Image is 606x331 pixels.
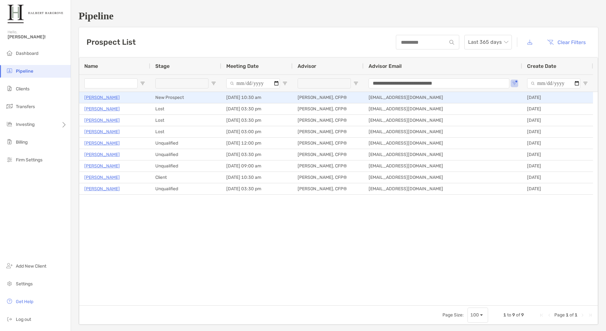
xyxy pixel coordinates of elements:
[522,103,593,114] div: [DATE]
[364,138,522,149] div: [EMAIL_ADDRESS][DOMAIN_NAME]
[16,68,33,74] span: Pipeline
[221,115,293,126] div: [DATE] 03:30 pm
[84,116,120,124] p: [PERSON_NAME]
[364,172,522,183] div: [EMAIL_ADDRESS][DOMAIN_NAME]
[16,140,28,145] span: Billing
[522,126,593,137] div: [DATE]
[150,183,221,194] div: Unqualified
[16,317,31,322] span: Log out
[547,313,552,318] div: Previous Page
[580,313,585,318] div: Next Page
[282,81,287,86] button: Open Filter Menu
[449,40,454,45] img: input icon
[221,92,293,103] div: [DATE] 10:30 am
[522,160,593,172] div: [DATE]
[293,149,364,160] div: [PERSON_NAME], CFP®
[583,81,588,86] button: Open Filter Menu
[150,126,221,137] div: Lost
[16,104,35,109] span: Transfers
[16,299,33,304] span: Get Help
[293,138,364,149] div: [PERSON_NAME], CFP®
[150,149,221,160] div: Unqualified
[16,51,38,56] span: Dashboard
[140,81,145,86] button: Open Filter Menu
[221,172,293,183] div: [DATE] 10:30 am
[6,280,13,287] img: settings icon
[588,313,593,318] div: Last Page
[6,156,13,163] img: firm-settings icon
[221,149,293,160] div: [DATE] 03:30 pm
[6,102,13,110] img: transfers icon
[522,138,593,149] div: [DATE]
[364,183,522,194] div: [EMAIL_ADDRESS][DOMAIN_NAME]
[527,63,556,69] span: Create Date
[6,67,13,75] img: pipeline icon
[221,126,293,137] div: [DATE] 03:00 pm
[542,35,590,49] button: Clear Filters
[150,103,221,114] div: Lost
[293,183,364,194] div: [PERSON_NAME], CFP®
[150,115,221,126] div: Lost
[16,122,35,127] span: Investing
[84,105,120,113] a: [PERSON_NAME]
[16,86,29,92] span: Clients
[16,281,33,287] span: Settings
[84,63,98,69] span: Name
[575,312,577,318] span: 1
[221,138,293,149] div: [DATE] 12:00 pm
[6,120,13,128] img: investing icon
[353,81,358,86] button: Open Filter Menu
[467,308,488,323] div: Page Size
[16,263,46,269] span: Add New Client
[6,138,13,146] img: billing icon
[293,172,364,183] div: [PERSON_NAME], CFP®
[364,92,522,103] div: [EMAIL_ADDRESS][DOMAIN_NAME]
[84,128,120,136] a: [PERSON_NAME]
[293,103,364,114] div: [PERSON_NAME], CFP®
[364,126,522,137] div: [EMAIL_ADDRESS][DOMAIN_NAME]
[84,185,120,193] a: [PERSON_NAME]
[522,115,593,126] div: [DATE]
[6,262,13,269] img: add_new_client icon
[522,92,593,103] div: [DATE]
[293,160,364,172] div: [PERSON_NAME], CFP®
[8,3,63,25] img: Zoe Logo
[150,138,221,149] div: Unqualified
[298,63,316,69] span: Advisor
[364,160,522,172] div: [EMAIL_ADDRESS][DOMAIN_NAME]
[221,103,293,114] div: [DATE] 03:30 pm
[522,149,593,160] div: [DATE]
[84,78,138,88] input: Name Filter Input
[293,126,364,137] div: [PERSON_NAME], CFP®
[221,160,293,172] div: [DATE] 09:00 am
[87,38,136,47] h3: Prospect List
[150,92,221,103] div: New Prospect
[84,173,120,181] a: [PERSON_NAME]
[150,160,221,172] div: Unqualified
[221,183,293,194] div: [DATE] 03:30 pm
[6,49,13,57] img: dashboard icon
[155,63,170,69] span: Stage
[84,139,120,147] a: [PERSON_NAME]
[16,157,42,163] span: Firm Settings
[507,312,511,318] span: to
[226,63,259,69] span: Meeting Date
[442,312,464,318] div: Page Size:
[364,103,522,114] div: [EMAIL_ADDRESS][DOMAIN_NAME]
[84,94,120,101] p: [PERSON_NAME]
[512,81,517,86] button: Open Filter Menu
[8,34,67,40] span: [PERSON_NAME]!
[369,63,402,69] span: Advisor Email
[522,183,593,194] div: [DATE]
[364,149,522,160] div: [EMAIL_ADDRESS][DOMAIN_NAME]
[226,78,280,88] input: Meeting Date Filter Input
[211,81,216,86] button: Open Filter Menu
[84,162,120,170] a: [PERSON_NAME]
[512,312,515,318] span: 9
[6,297,13,305] img: get-help icon
[293,92,364,103] div: [PERSON_NAME], CFP®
